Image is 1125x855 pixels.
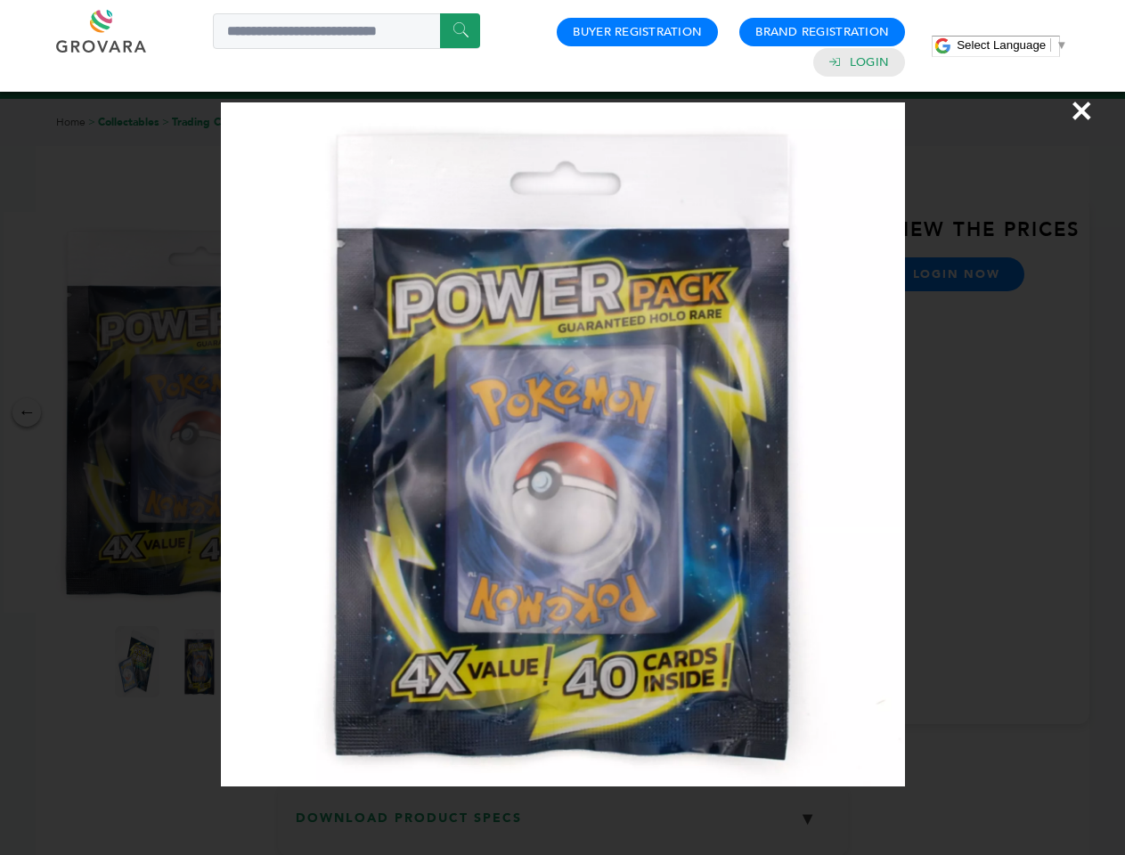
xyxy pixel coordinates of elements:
span: × [1070,85,1094,135]
span: ▼ [1056,38,1067,52]
img: Image Preview [221,102,905,786]
a: Select Language​ [957,38,1067,52]
span: Select Language [957,38,1046,52]
input: Search a product or brand... [213,13,480,49]
a: Brand Registration [755,24,889,40]
span: ​ [1050,38,1051,52]
a: Login [850,54,889,70]
a: Buyer Registration [573,24,702,40]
